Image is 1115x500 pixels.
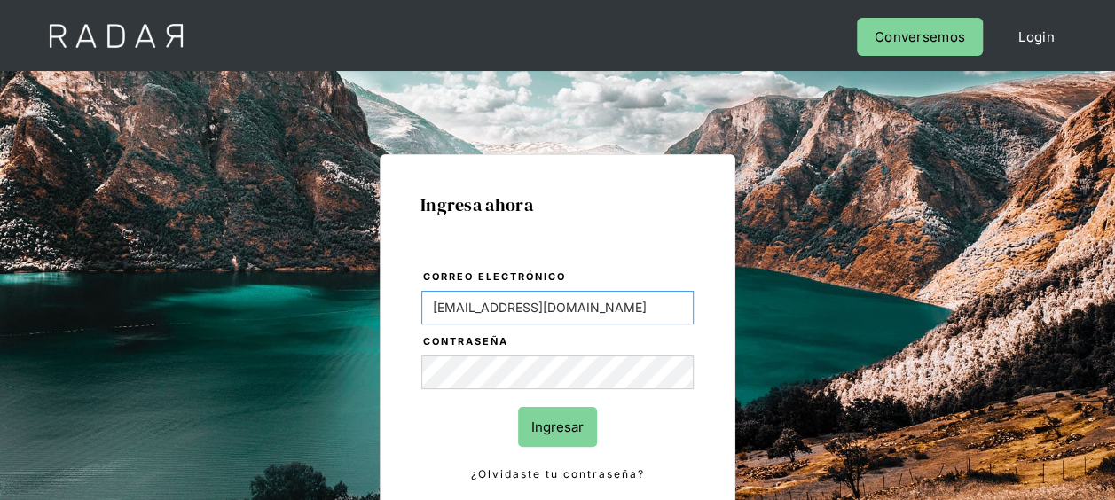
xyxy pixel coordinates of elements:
input: Ingresar [518,407,597,447]
label: Contraseña [423,333,694,351]
input: bruce@wayne.com [421,291,694,324]
h1: Ingresa ahora [420,195,695,215]
a: ¿Olvidaste tu contraseña? [421,465,694,484]
form: Login Form [420,268,695,484]
label: Correo electrónico [423,269,694,286]
a: Conversemos [857,18,983,56]
a: Login [1001,18,1072,56]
